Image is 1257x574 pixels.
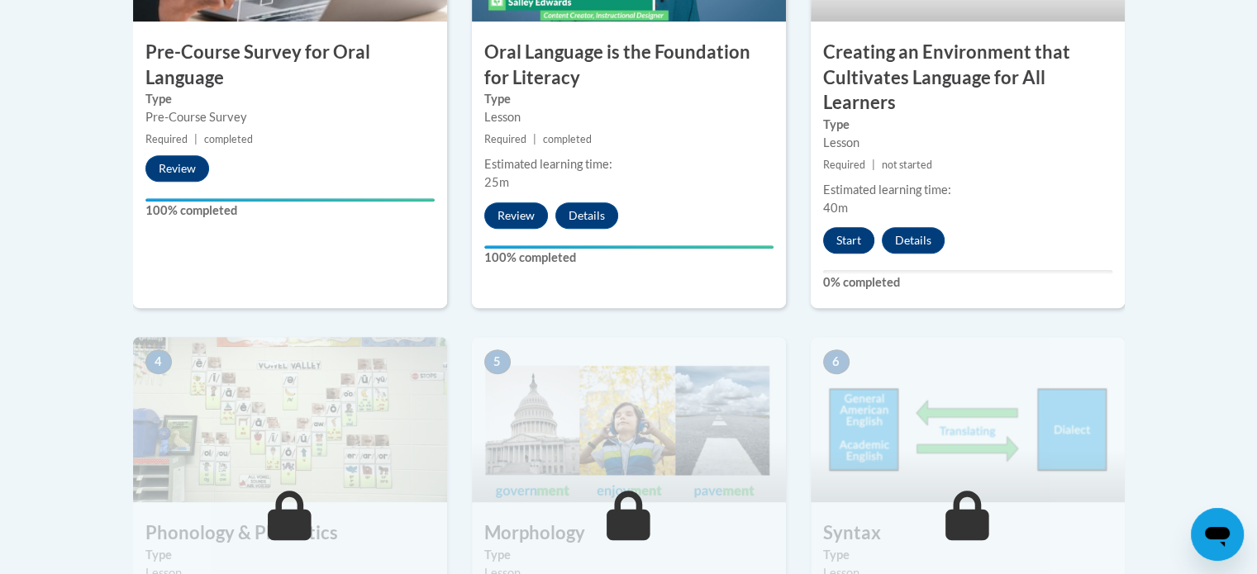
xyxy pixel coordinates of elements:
span: 25m [484,175,509,189]
label: 100% completed [484,249,774,267]
div: Your progress [145,198,435,202]
span: 40m [823,201,848,215]
span: Required [823,159,865,171]
span: | [872,159,875,171]
h3: Morphology [472,520,786,546]
span: | [194,133,198,145]
button: Details [882,227,945,254]
button: Details [555,202,618,229]
h3: Syntax [811,520,1125,546]
span: | [533,133,536,145]
label: 0% completed [823,273,1112,292]
div: Lesson [823,134,1112,152]
span: not started [882,159,932,171]
label: Type [484,90,774,108]
span: Required [145,133,188,145]
div: Your progress [484,245,774,249]
img: Course Image [133,337,447,502]
label: Type [145,546,435,564]
button: Review [484,202,548,229]
span: Required [484,133,526,145]
span: completed [204,133,253,145]
h3: Pre-Course Survey for Oral Language [133,40,447,91]
div: Pre-Course Survey [145,108,435,126]
h3: Phonology & Phonetics [133,520,447,546]
h3: Creating an Environment that Cultivates Language for All Learners [811,40,1125,116]
h3: Oral Language is the Foundation for Literacy [472,40,786,91]
label: Type [823,546,1112,564]
span: 6 [823,349,850,374]
div: Estimated learning time: [823,181,1112,199]
label: 100% completed [145,202,435,220]
iframe: Button to launch messaging window [1191,508,1244,561]
label: Type [484,546,774,564]
label: Type [145,90,435,108]
span: 5 [484,349,511,374]
span: completed [543,133,592,145]
img: Course Image [472,337,786,502]
div: Estimated learning time: [484,155,774,173]
span: 4 [145,349,172,374]
button: Start [823,227,874,254]
label: Type [823,116,1112,134]
div: Lesson [484,108,774,126]
img: Course Image [811,337,1125,502]
button: Review [145,155,209,182]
